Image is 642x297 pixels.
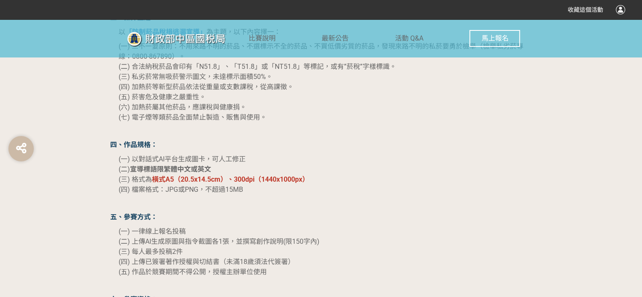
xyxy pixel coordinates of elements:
[119,83,294,91] span: (四) 加熱菸等新型菸品依法從重量或支數課稅，從高課徵。
[249,34,276,42] span: 比賽說明
[119,227,186,235] span: (一) 一律線上報名投稿
[119,165,211,173] span: (二)
[322,34,349,42] span: 最新公告
[119,175,152,183] span: (三) 格式為
[395,19,423,57] a: 活動 Q&A
[119,237,320,245] span: (二) 上傳AI生成原圖與指令截圖各1張，並撰寫創作說明(限150字內)
[119,113,267,121] span: (七) 電子煙等類菸品全面禁止製造、販售與使用。
[249,19,276,57] a: 比賽說明
[119,63,396,71] span: (二) 合法納稅菸品會印有「N51.8」、「T51.8」或「NT51.8」等標記，或有”菸稅”字樣標識。
[568,6,603,13] span: 收藏這個活動
[119,185,243,193] span: (四) 檔案格式：JPG或PNG，不超過15MB
[119,268,267,276] span: (五) 作品於競賽期間不得公開，授權主辦單位使用
[152,175,309,183] strong: 橫式A5（20.5x14.5cm）、300dpi（1440x1000px）
[119,258,295,266] span: (四) 上傳已簽署著作授權與切結書（未滿18歲須法代簽署）
[110,141,157,149] strong: 四、作品規格：
[322,19,349,57] a: 最新公告
[469,30,520,47] button: 馬上報名
[110,213,157,221] strong: 五、參賽方式：
[130,165,211,173] strong: 宣導標語限繁體中文或英文
[119,93,206,101] span: (五) 菸害危及健康之嚴重性。
[119,103,247,111] span: (六) 加熱菸屬其他菸品，應課稅與健康捐。
[122,28,249,49] img: 「拒菸新世界 AI告訴你」防制菸品稅捐逃漏 徵件比賽
[119,73,273,81] span: (三) 私劣菸常無吸菸警示圖文，未達標示面積50%。
[119,248,183,256] span: (三) 每人最多投稿2件
[119,155,246,163] span: (一) 以對話式AI平台生成圖卡，可人工修正
[481,34,508,42] span: 馬上報名
[395,34,423,42] span: 活動 Q&A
